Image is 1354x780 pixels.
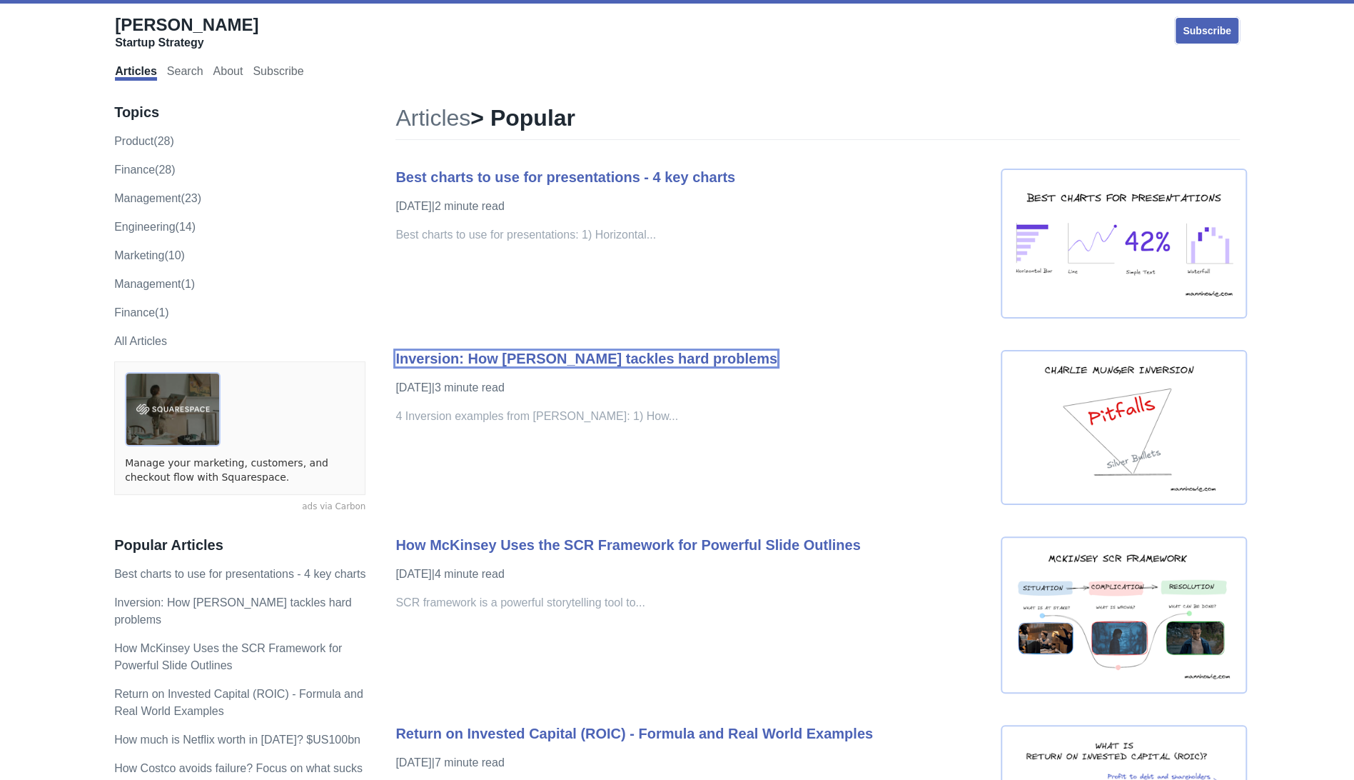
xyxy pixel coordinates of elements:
[395,726,873,741] a: Return on Invested Capital (ROIC) - Formula and Real World Examples
[125,456,355,484] a: Manage your marketing, customers, and checkout flow with Squarespace.
[253,65,303,81] a: Subscribe
[395,408,986,425] p: 4 Inversion examples from [PERSON_NAME]: 1) How...
[115,15,258,34] span: [PERSON_NAME]
[114,501,365,514] a: ads via Carbon
[125,372,221,446] img: ads via Carbon
[114,688,363,717] a: Return on Invested Capital (ROIC) - Formula and Real World Examples
[395,594,986,611] p: SCR framework is a powerful storytelling tool to...
[395,566,986,583] p: [DATE] | 4 minute read
[1001,169,1247,319] img: best chart presentaion
[1174,16,1240,45] a: Subscribe
[114,192,201,204] a: management(23)
[114,221,196,233] a: engineering(14)
[114,335,167,347] a: All Articles
[114,568,365,580] a: Best charts to use for presentations - 4 key charts
[114,642,342,671] a: How McKinsey Uses the SCR Framework for Powerful Slide Outlines
[114,536,365,554] h3: Popular Articles
[167,65,203,81] a: Search
[114,306,168,319] a: Finance(1)
[395,754,986,771] p: [DATE] | 7 minute read
[114,734,360,746] a: How much is Netflix worth in [DATE]? $US100bn
[395,226,986,244] p: Best charts to use for presentations: 1) Horizontal...
[395,104,1240,140] h1: > Popular
[115,14,258,50] a: [PERSON_NAME]Startup Strategy
[395,351,777,366] a: Inversion: How [PERSON_NAME] tackles hard problems
[1001,536,1247,694] img: mckinsey scr framework
[114,135,174,147] a: product(28)
[1001,350,1247,505] img: inversion
[115,36,258,50] div: Startup Strategy
[395,105,470,131] a: Articles
[114,596,352,626] a: Inversion: How [PERSON_NAME] tackles hard problems
[114,278,195,290] a: Management(1)
[395,537,860,553] a: How McKinsey Uses the SCR Framework for Powerful Slide Outlines
[395,169,735,185] a: Best charts to use for presentations - 4 key charts
[213,65,243,81] a: About
[395,198,986,215] p: [DATE] | 2 minute read
[114,762,363,774] a: How Costco avoids failure? Focus on what sucks
[115,65,157,81] a: Articles
[114,104,365,121] h3: Topics
[114,164,175,176] a: finance(28)
[114,249,185,261] a: marketing(10)
[395,379,986,396] p: [DATE] | 3 minute read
